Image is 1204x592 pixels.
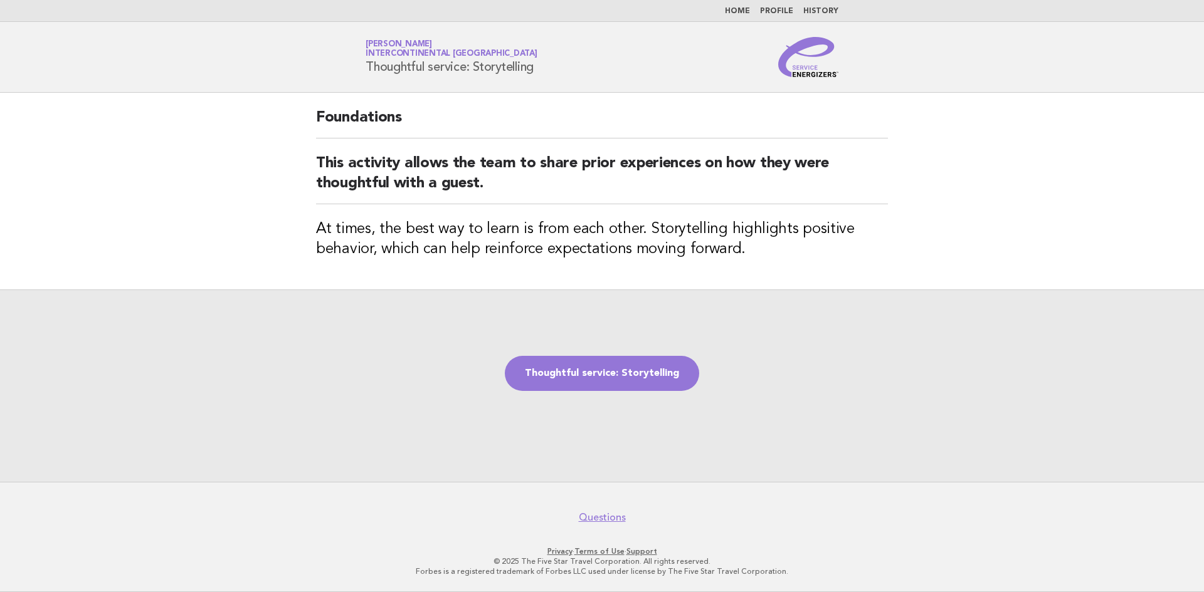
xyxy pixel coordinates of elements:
img: Service Energizers [778,37,838,77]
h1: Thoughtful service: Storytelling [366,41,537,73]
p: © 2025 The Five Star Travel Corporation. All rights reserved. [218,556,986,566]
h2: Foundations [316,108,888,138]
a: [PERSON_NAME]InterContinental [GEOGRAPHIC_DATA] [366,40,537,58]
a: Questions [579,511,626,524]
p: · · [218,546,986,556]
a: Profile [760,8,793,15]
p: Forbes is a registered trademark of Forbes LLC used under license by The Five Star Travel Corpora... [218,566,986,576]
a: Home [725,8,750,15]
a: History [803,8,838,15]
a: Terms of Use [574,547,625,556]
a: Support [626,547,657,556]
span: InterContinental [GEOGRAPHIC_DATA] [366,50,537,58]
h3: At times, the best way to learn is from each other. Storytelling highlights positive behavior, wh... [316,219,888,259]
a: Thoughtful service: Storytelling [505,356,699,391]
a: Privacy [547,547,573,556]
h2: This activity allows the team to share prior experiences on how they were thoughtful with a guest. [316,153,888,204]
